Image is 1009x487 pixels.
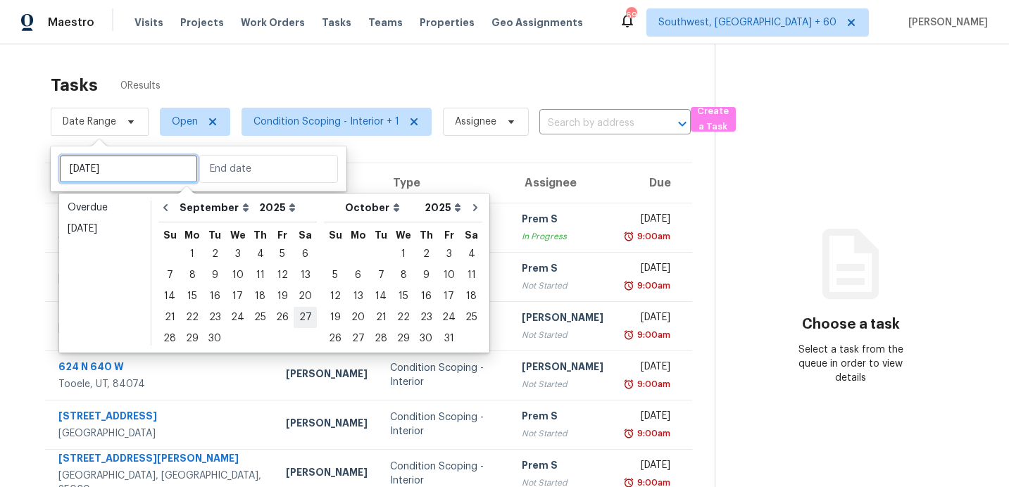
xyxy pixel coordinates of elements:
[226,244,249,264] div: 3
[783,343,919,385] div: Select a task from the queue in order to view details
[392,308,415,327] div: 22
[286,416,368,434] div: [PERSON_NAME]
[691,107,736,132] button: Create a Task
[163,230,177,240] abbr: Sunday
[158,328,181,349] div: Sun Sep 28 2025
[294,308,317,327] div: 27
[277,230,287,240] abbr: Friday
[346,286,370,307] div: Mon Oct 13 2025
[370,286,392,307] div: Tue Oct 14 2025
[294,265,317,285] div: 13
[249,243,271,265] div: Thu Sep 04 2025
[249,286,271,307] div: Thu Sep 18 2025
[346,329,370,348] div: 27
[181,265,203,286] div: Mon Sep 08 2025
[437,243,460,265] div: Fri Oct 03 2025
[253,230,267,240] abbr: Thursday
[346,328,370,349] div: Mon Oct 27 2025
[346,265,370,285] div: 6
[522,328,603,342] div: Not Started
[158,265,181,285] div: 7
[294,286,317,307] div: Sat Sep 20 2025
[286,465,368,483] div: [PERSON_NAME]
[415,328,437,349] div: Thu Oct 30 2025
[59,155,198,183] input: Sat, Jan 01
[294,243,317,265] div: Sat Sep 06 2025
[226,243,249,265] div: Wed Sep 03 2025
[241,15,305,30] span: Work Orders
[58,254,263,272] div: [STREET_ADDRESS]
[346,286,370,306] div: 13
[324,265,346,285] div: 5
[465,194,486,222] button: Go to next month
[379,163,510,203] th: Type
[437,286,460,307] div: Fri Oct 17 2025
[271,286,294,307] div: Fri Sep 19 2025
[460,243,482,265] div: Sat Oct 04 2025
[271,265,294,285] div: 12
[392,329,415,348] div: 29
[58,409,263,426] div: [STREET_ADDRESS]
[634,377,670,391] div: 9:00am
[392,244,415,264] div: 1
[460,308,482,327] div: 25
[623,229,634,243] img: Overdue Alarm Icon
[522,458,603,476] div: Prem S
[658,15,836,30] span: Southwest, [GEOGRAPHIC_DATA] + 60
[370,265,392,286] div: Tue Oct 07 2025
[181,329,203,348] div: 29
[370,265,392,285] div: 7
[230,230,246,240] abbr: Wednesday
[465,230,478,240] abbr: Saturday
[58,451,263,469] div: [STREET_ADDRESS][PERSON_NAME]
[455,115,496,129] span: Assignee
[626,261,670,279] div: [DATE]
[181,286,203,306] div: 15
[58,229,263,243] div: Spring, [GEOGRAPHIC_DATA], 77388
[181,308,203,327] div: 22
[226,286,249,307] div: Wed Sep 17 2025
[623,426,634,441] img: Overdue Alarm Icon
[203,265,226,286] div: Tue Sep 09 2025
[51,78,98,92] h2: Tasks
[249,286,271,306] div: 18
[392,328,415,349] div: Wed Oct 29 2025
[346,265,370,286] div: Mon Oct 06 2025
[437,244,460,264] div: 3
[45,163,275,203] th: Address
[421,197,465,218] select: Year
[623,328,634,342] img: Overdue Alarm Icon
[370,329,392,348] div: 28
[634,279,670,293] div: 9:00am
[415,286,437,307] div: Thu Oct 16 2025
[615,163,692,203] th: Due
[351,230,366,240] abbr: Monday
[522,212,603,229] div: Prem S
[415,308,437,327] div: 23
[392,286,415,306] div: 15
[623,377,634,391] img: Overdue Alarm Icon
[437,265,460,286] div: Fri Oct 10 2025
[158,307,181,328] div: Sun Sep 21 2025
[460,244,482,264] div: 4
[158,308,181,327] div: 21
[226,307,249,328] div: Wed Sep 24 2025
[437,286,460,306] div: 17
[460,286,482,307] div: Sat Oct 18 2025
[324,328,346,349] div: Sun Oct 26 2025
[415,244,437,264] div: 2
[58,377,263,391] div: Tooele, UT, 84074
[396,230,411,240] abbr: Wednesday
[226,265,249,286] div: Wed Sep 10 2025
[271,307,294,328] div: Fri Sep 26 2025
[184,230,200,240] abbr: Monday
[181,328,203,349] div: Mon Sep 29 2025
[253,115,399,129] span: Condition Scoping - Interior + 1
[120,79,161,93] span: 0 Results
[249,244,271,264] div: 4
[522,360,603,377] div: [PERSON_NAME]
[522,279,603,293] div: Not Started
[415,243,437,265] div: Thu Oct 02 2025
[208,230,221,240] abbr: Tuesday
[460,286,482,306] div: 18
